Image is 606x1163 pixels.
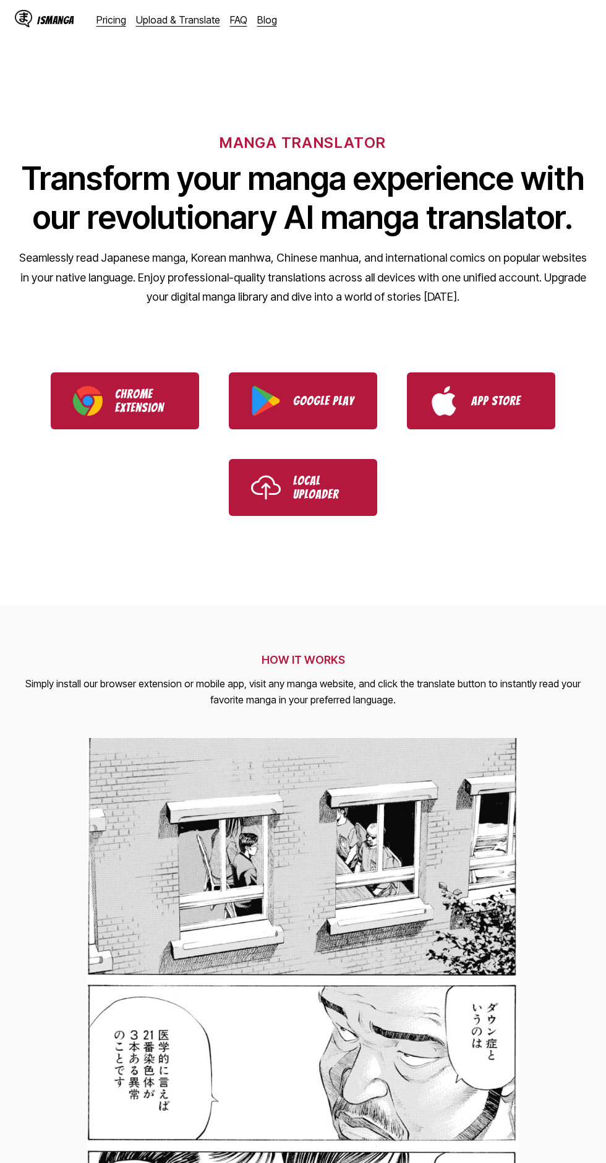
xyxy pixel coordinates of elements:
[407,372,555,429] a: Download IsManga from App Store
[229,459,377,516] a: Use IsManga Local Uploader
[73,386,103,416] img: Chrome logo
[293,394,355,408] p: Google Play
[51,372,199,429] a: Download IsManga Chrome Extension
[19,248,587,307] p: Seamlessly read Japanese manga, Korean manhwa, Chinese manhua, and international comics on popula...
[230,14,247,26] a: FAQ
[96,14,126,26] a: Pricing
[15,10,32,27] img: IsManga Logo
[115,387,177,414] p: Chrome Extension
[257,14,277,26] a: Blog
[15,676,591,708] p: Simply install our browser extension or mobile app, visit any manga website, and click the transl...
[471,394,533,408] p: App Store
[136,14,220,26] a: Upload & Translate
[220,134,386,152] h6: MANGA TRANSLATOR
[293,474,355,501] p: Local Uploader
[19,159,587,237] h1: Transform your manga experience with our revolutionary AI manga translator.
[251,473,281,502] img: Upload icon
[15,653,591,666] h2: HOW IT WORKS
[251,386,281,416] img: Google Play logo
[429,386,459,416] img: App Store logo
[37,14,74,26] div: IsManga
[229,372,377,429] a: Download IsManga from Google Play
[15,10,96,30] a: IsManga LogoIsManga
